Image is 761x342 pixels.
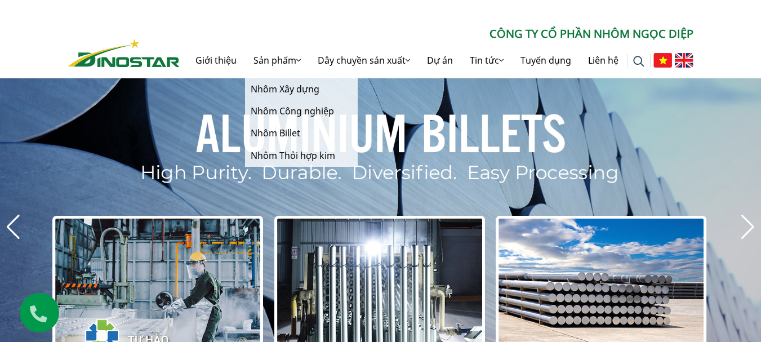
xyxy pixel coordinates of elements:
img: Nhôm Dinostar [68,39,180,67]
p: CÔNG TY CỔ PHẦN NHÔM NGỌC DIỆP [180,25,693,42]
img: search [633,56,644,67]
a: Nhôm Công nghiệp [245,100,358,122]
div: Next slide [740,215,755,239]
a: Giới thiệu [187,42,245,78]
a: Liên hệ [580,42,627,78]
div: Previous slide [6,215,21,239]
a: Dự án [419,42,461,78]
img: Tiếng Việt [653,53,672,68]
img: English [675,53,693,68]
a: Tin tức [461,42,512,78]
a: Nhôm Billet [245,122,358,144]
a: Nhôm Dinostar [68,37,180,66]
a: Dây chuyền sản xuất [309,42,419,78]
a: Sản phẩm [245,42,309,78]
a: Nhôm Xây dựng [245,78,358,100]
a: Nhôm Thỏi hợp kim [245,145,358,167]
a: Tuyển dụng [512,42,580,78]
